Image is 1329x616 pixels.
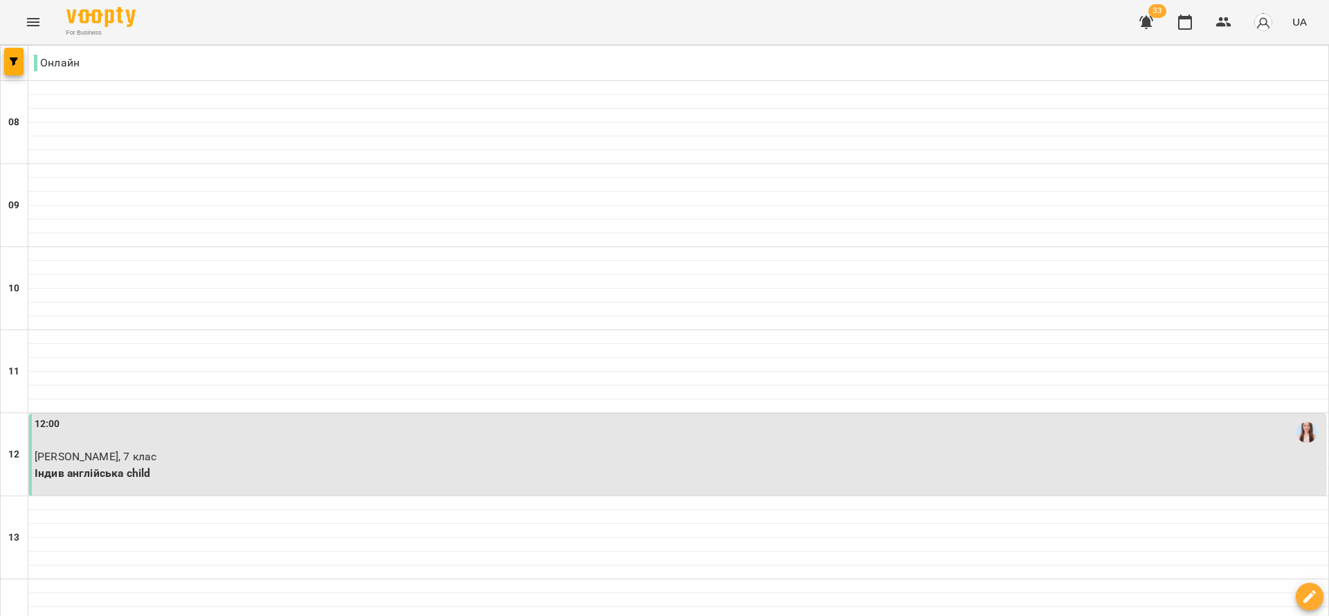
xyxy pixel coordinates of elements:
h6: 08 [8,115,19,130]
button: Menu [17,6,50,39]
span: [PERSON_NAME], 7 клас [35,450,156,463]
label: 12:00 [35,417,60,432]
h6: 11 [8,364,19,379]
button: UA [1287,9,1312,35]
h6: 10 [8,281,19,296]
span: For Business [66,28,136,37]
img: Voopty Logo [66,7,136,27]
img: Сорокіна Юлія Вікторівна [1296,422,1317,443]
h6: 13 [8,530,19,545]
h6: 12 [8,447,19,462]
p: Індив англійська child [35,465,1323,482]
span: 33 [1148,4,1166,18]
img: avatar_s.png [1254,12,1273,32]
p: Онлайн [34,55,80,71]
h6: 09 [8,198,19,213]
span: UA [1292,15,1307,29]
